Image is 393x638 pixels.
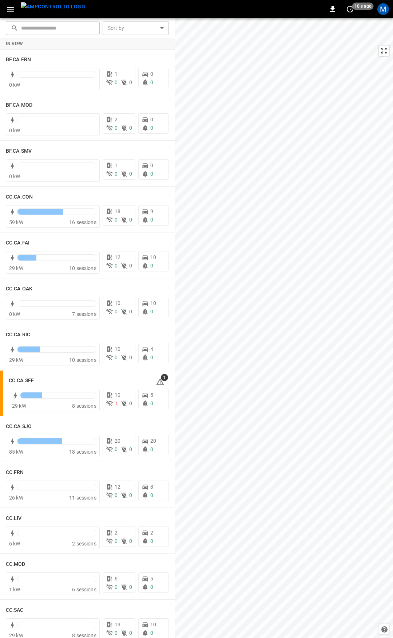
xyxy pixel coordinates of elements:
[115,630,118,636] span: 0
[6,423,32,431] h6: CC.CA.SJO
[150,538,153,544] span: 0
[6,606,24,614] h6: CC.SAC
[115,71,118,77] span: 1
[115,125,118,131] span: 0
[6,41,23,46] strong: In View
[9,377,34,385] h6: CC.CA.SFF
[115,538,118,544] span: 0
[115,254,120,260] span: 12
[175,18,393,638] canvas: Map
[12,403,26,409] span: 29 kW
[129,263,132,269] span: 0
[115,309,118,314] span: 0
[6,56,31,64] h6: BF.CA.FRN
[115,400,118,406] span: 1
[69,219,96,225] span: 16 sessions
[150,208,153,214] span: 9
[129,538,132,544] span: 0
[115,79,118,85] span: 0
[72,403,96,409] span: 8 sessions
[115,300,120,306] span: 10
[150,309,153,314] span: 0
[6,514,22,522] h6: CC.LIV
[115,530,118,536] span: 2
[6,469,24,477] h6: CC.FRN
[150,346,153,352] span: 4
[6,193,33,201] h6: CC.CA.CON
[9,219,23,225] span: 59 kW
[6,285,32,293] h6: CC.CA.OAK
[352,3,374,10] span: 10 s ago
[150,71,153,77] span: 0
[69,449,96,455] span: 18 sessions
[150,300,156,306] span: 10
[6,331,30,339] h6: CC.CA.RIC
[115,392,120,398] span: 10
[9,173,20,179] span: 0 kW
[6,560,25,568] h6: CC.MOD
[150,438,156,444] span: 20
[6,239,29,247] h6: CC.CA.FAI
[115,208,120,214] span: 18
[129,125,132,131] span: 0
[9,82,20,88] span: 0 kW
[129,355,132,360] span: 0
[150,263,153,269] span: 0
[115,346,120,352] span: 10
[150,171,153,177] span: 0
[21,2,85,11] img: ampcontrol.io logo
[6,147,32,155] h6: BF.CA.SMV
[115,263,118,269] span: 0
[150,484,153,490] span: 8
[377,3,389,15] div: profile-icon
[129,584,132,590] span: 0
[150,392,153,398] span: 5
[9,357,23,363] span: 29 kW
[129,492,132,498] span: 0
[9,265,23,271] span: 29 kW
[9,541,20,547] span: 6 kW
[129,630,132,636] span: 0
[115,163,118,168] span: 1
[150,163,153,168] span: 0
[115,484,120,490] span: 12
[150,355,153,360] span: 0
[150,400,153,406] span: 0
[129,446,132,452] span: 0
[115,438,120,444] span: 20
[161,374,168,381] span: 1
[115,492,118,498] span: 0
[115,576,118,582] span: 6
[72,311,96,317] span: 7 sessions
[69,265,96,271] span: 10 sessions
[129,400,132,406] span: 0
[150,530,153,536] span: 2
[115,171,118,177] span: 0
[9,449,23,455] span: 85 kW
[69,495,96,501] span: 11 sessions
[150,79,153,85] span: 0
[9,128,20,133] span: 0 kW
[115,446,118,452] span: 0
[150,117,153,122] span: 0
[150,446,153,452] span: 0
[150,254,156,260] span: 10
[115,622,120,627] span: 13
[129,217,132,223] span: 0
[115,355,118,360] span: 0
[72,587,96,592] span: 6 sessions
[150,584,153,590] span: 0
[150,125,153,131] span: 0
[9,587,20,592] span: 1 kW
[150,492,153,498] span: 0
[6,101,32,109] h6: BF.CA.MOD
[69,357,96,363] span: 10 sessions
[9,495,23,501] span: 26 kW
[72,541,96,547] span: 2 sessions
[129,171,132,177] span: 0
[150,576,153,582] span: 5
[150,622,156,627] span: 10
[344,3,356,15] button: set refresh interval
[115,117,118,122] span: 2
[115,217,118,223] span: 0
